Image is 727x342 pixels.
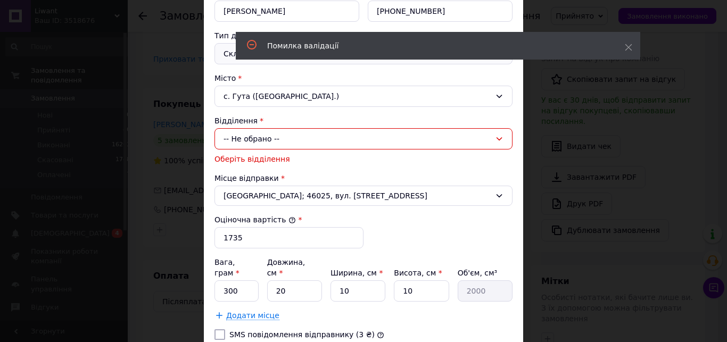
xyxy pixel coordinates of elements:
div: Об'єм, см³ [458,268,513,278]
div: Тип доставки [214,30,513,41]
input: +380 [368,1,513,22]
div: -- Не обрано -- [214,128,513,149]
span: [GEOGRAPHIC_DATA]; 46025, вул. [STREET_ADDRESS] [224,190,491,201]
label: Висота, см [394,269,442,277]
label: Вага, грам [214,258,239,277]
label: SMS повідомлення відправнику (3 ₴) [229,330,375,339]
label: Ширина, см [331,269,383,277]
label: Оціночна вартість [214,215,296,224]
div: Склад - склад [224,48,491,60]
div: Місто [214,73,513,84]
label: Довжина, см [267,258,305,277]
div: Відділення [214,115,513,126]
span: Додати місце [226,311,279,320]
div: с. Гута ([GEOGRAPHIC_DATA].) [214,86,513,107]
div: Місце відправки [214,173,513,183]
span: Оберіть відділення [214,155,290,163]
div: Помилка валідації [267,40,598,51]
